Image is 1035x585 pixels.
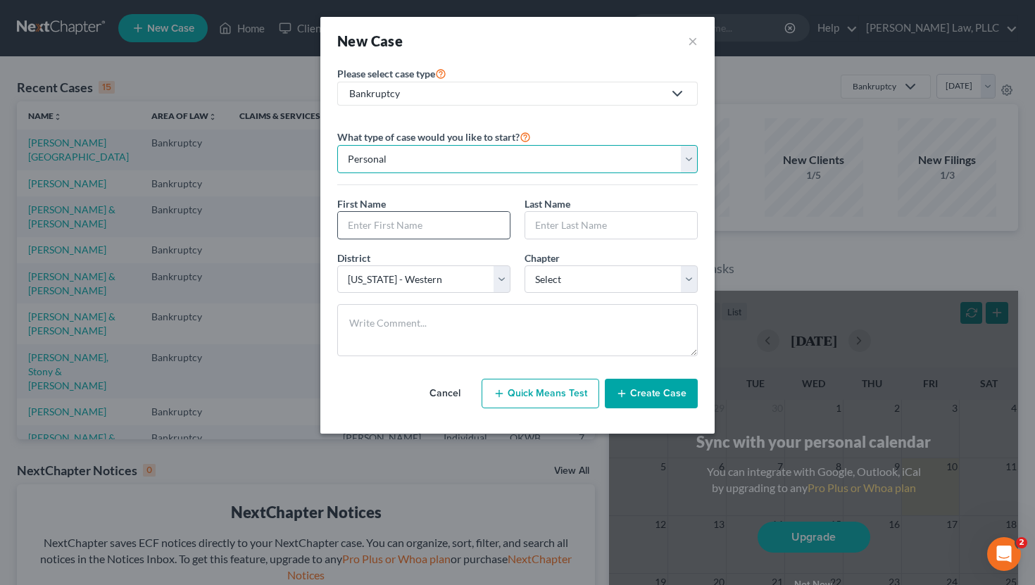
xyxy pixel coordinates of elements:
[525,198,570,210] span: Last Name
[337,252,370,264] span: District
[605,379,698,408] button: Create Case
[525,252,560,264] span: Chapter
[688,31,698,51] button: ×
[414,379,476,408] button: Cancel
[337,68,435,80] span: Please select case type
[525,212,697,239] input: Enter Last Name
[349,87,663,101] div: Bankruptcy
[1016,537,1027,548] span: 2
[338,212,510,239] input: Enter First Name
[482,379,599,408] button: Quick Means Test
[337,128,531,145] label: What type of case would you like to start?
[337,198,386,210] span: First Name
[987,537,1021,571] iframe: Intercom live chat
[337,32,403,49] strong: New Case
